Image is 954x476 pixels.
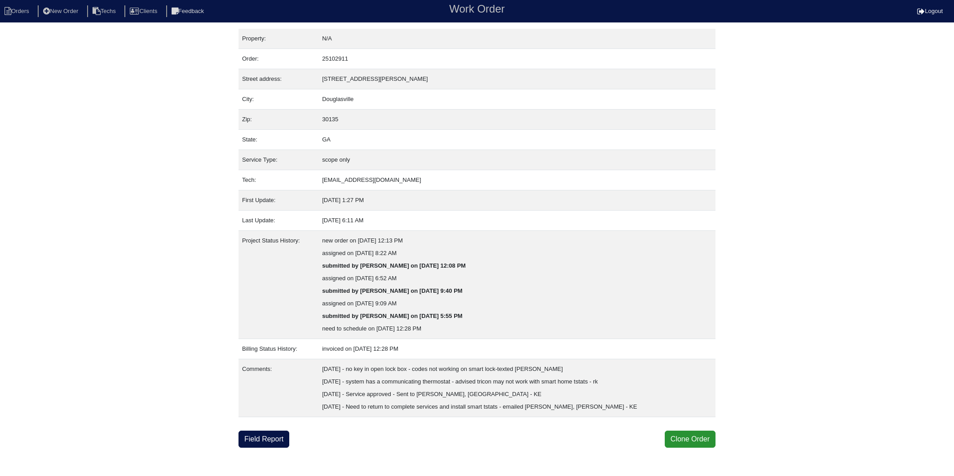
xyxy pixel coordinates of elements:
[322,247,712,260] div: assigned on [DATE] 8:22 AM
[238,359,318,417] td: Comments:
[124,8,164,14] a: Clients
[238,110,318,130] td: Zip:
[322,343,712,355] div: invoiced on [DATE] 12:28 PM
[238,29,318,49] td: Property:
[318,190,715,211] td: [DATE] 1:27 PM
[322,285,712,297] div: submitted by [PERSON_NAME] on [DATE] 9:40 PM
[318,170,715,190] td: [EMAIL_ADDRESS][DOMAIN_NAME]
[322,297,712,310] div: assigned on [DATE] 9:09 AM
[238,339,318,359] td: Billing Status History:
[166,5,211,18] li: Feedback
[322,322,712,335] div: need to schedule on [DATE] 12:28 PM
[318,89,715,110] td: Douglasville
[124,5,164,18] li: Clients
[238,431,289,448] a: Field Report
[238,69,318,89] td: Street address:
[318,150,715,170] td: scope only
[238,49,318,69] td: Order:
[38,8,85,14] a: New Order
[318,49,715,69] td: 25102911
[322,310,712,322] div: submitted by [PERSON_NAME] on [DATE] 5:55 PM
[318,69,715,89] td: [STREET_ADDRESS][PERSON_NAME]
[322,234,712,247] div: new order on [DATE] 12:13 PM
[238,190,318,211] td: First Update:
[318,211,715,231] td: [DATE] 6:11 AM
[665,431,715,448] button: Clone Order
[318,110,715,130] td: 30135
[322,260,712,272] div: submitted by [PERSON_NAME] on [DATE] 12:08 PM
[917,8,943,14] a: Logout
[87,8,123,14] a: Techs
[318,359,715,417] td: [DATE] - no key in open lock box - codes not working on smart lock-texted [PERSON_NAME] [DATE] - ...
[38,5,85,18] li: New Order
[238,150,318,170] td: Service Type:
[238,211,318,231] td: Last Update:
[318,29,715,49] td: N/A
[238,130,318,150] td: State:
[238,170,318,190] td: Tech:
[238,89,318,110] td: City:
[322,272,712,285] div: assigned on [DATE] 6:52 AM
[87,5,123,18] li: Techs
[318,130,715,150] td: GA
[238,231,318,339] td: Project Status History:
